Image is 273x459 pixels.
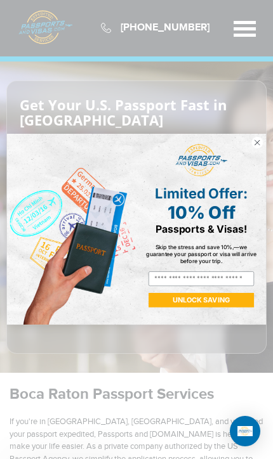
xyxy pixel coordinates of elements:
button: Close dialog [251,137,263,149]
button: UNLOCK SAVING [149,293,254,307]
span: 10% Off [168,202,236,223]
span: Limited Offer: [155,185,248,202]
div: Open Intercom Messenger [230,416,260,446]
span: Skip the stress and save 10%,—we guarantee your passport or visa will arrive before your trip. [146,243,256,264]
img: passports and visas [175,145,227,177]
span: Passports & Visas! [156,223,248,235]
img: de9cda0d-0715-46ca-9a25-073762a91ba7.png [7,134,136,325]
